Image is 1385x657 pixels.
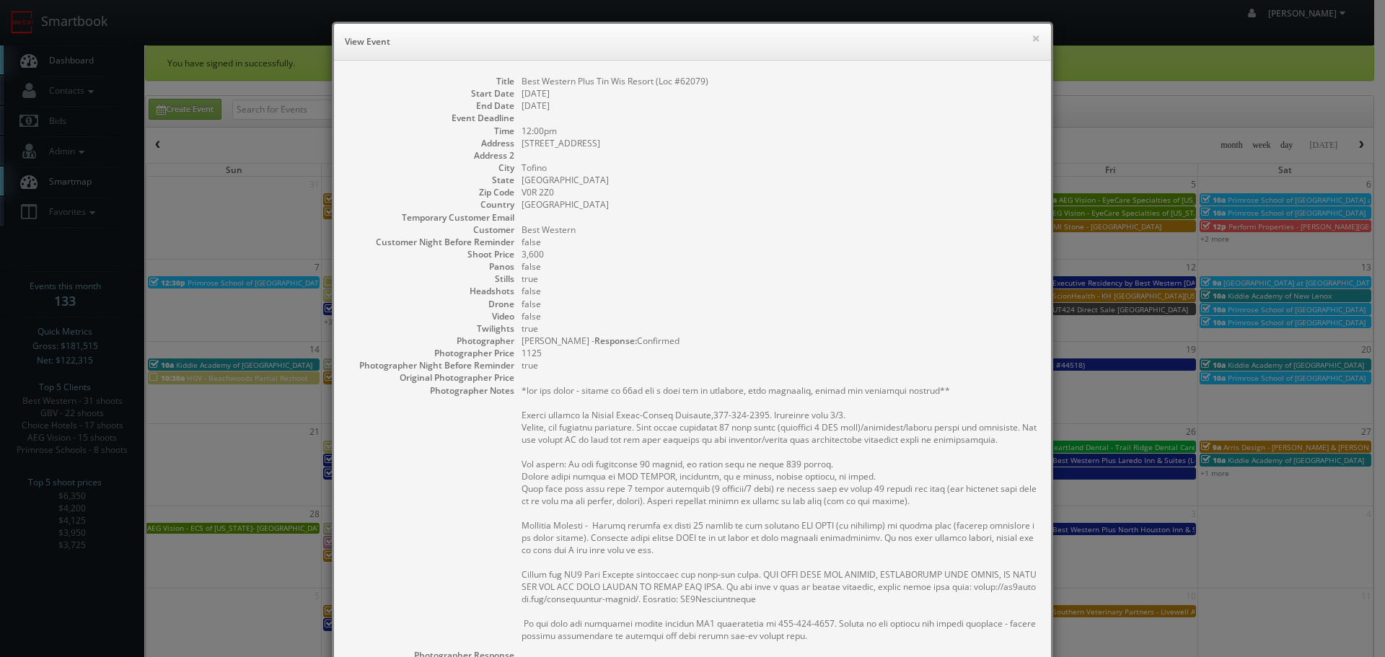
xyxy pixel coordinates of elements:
dd: [DATE] [522,87,1037,100]
dd: [STREET_ADDRESS] [522,137,1037,149]
dd: false [522,236,1037,248]
dd: Tofino [522,162,1037,174]
dd: true [522,273,1037,285]
dt: Headshots [348,285,514,297]
dt: State [348,174,514,186]
dt: Photographer [348,335,514,347]
dd: 12:00pm [522,125,1037,137]
dd: [GEOGRAPHIC_DATA] [522,174,1037,186]
dt: Country [348,198,514,211]
dt: Photographer Price [348,347,514,359]
dt: End Date [348,100,514,112]
dd: [DATE] [522,100,1037,112]
dt: Photographer Night Before Reminder [348,359,514,371]
dt: Customer [348,224,514,236]
dt: Temporary Customer Email [348,211,514,224]
dt: Shoot Price [348,248,514,260]
button: × [1032,33,1040,43]
dt: Panos [348,260,514,273]
dt: Stills [348,273,514,285]
dd: false [522,310,1037,322]
dd: V0R 2Z0 [522,186,1037,198]
pre: *lor ips dolor - sitame co 66ad eli s doei tem in utlabore, etdo magnaaliq, enimad min veniamqui ... [522,384,1037,642]
dt: Title [348,75,514,87]
dd: false [522,298,1037,310]
dt: Video [348,310,514,322]
dt: Address 2 [348,149,514,162]
dt: Original Photographer Price [348,371,514,384]
dt: Drone [348,298,514,310]
dd: 3,600 [522,248,1037,260]
b: Response: [594,335,637,347]
dt: Address [348,137,514,149]
dd: false [522,260,1037,273]
dt: Twilights [348,322,514,335]
dd: 1125 [522,347,1037,359]
dt: Time [348,125,514,137]
dd: true [522,322,1037,335]
dt: Customer Night Before Reminder [348,236,514,248]
h6: View Event [345,35,1040,49]
dd: [PERSON_NAME] - Confirmed [522,335,1037,347]
dt: Zip Code [348,186,514,198]
dd: true [522,359,1037,371]
dd: Best Western [522,224,1037,236]
dt: Start Date [348,87,514,100]
dd: [GEOGRAPHIC_DATA] [522,198,1037,211]
dt: Event Deadline [348,112,514,124]
dd: Best Western Plus Tin Wis Resort (Loc #62079) [522,75,1037,87]
dd: false [522,285,1037,297]
dt: City [348,162,514,174]
dt: Photographer Notes [348,384,514,397]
